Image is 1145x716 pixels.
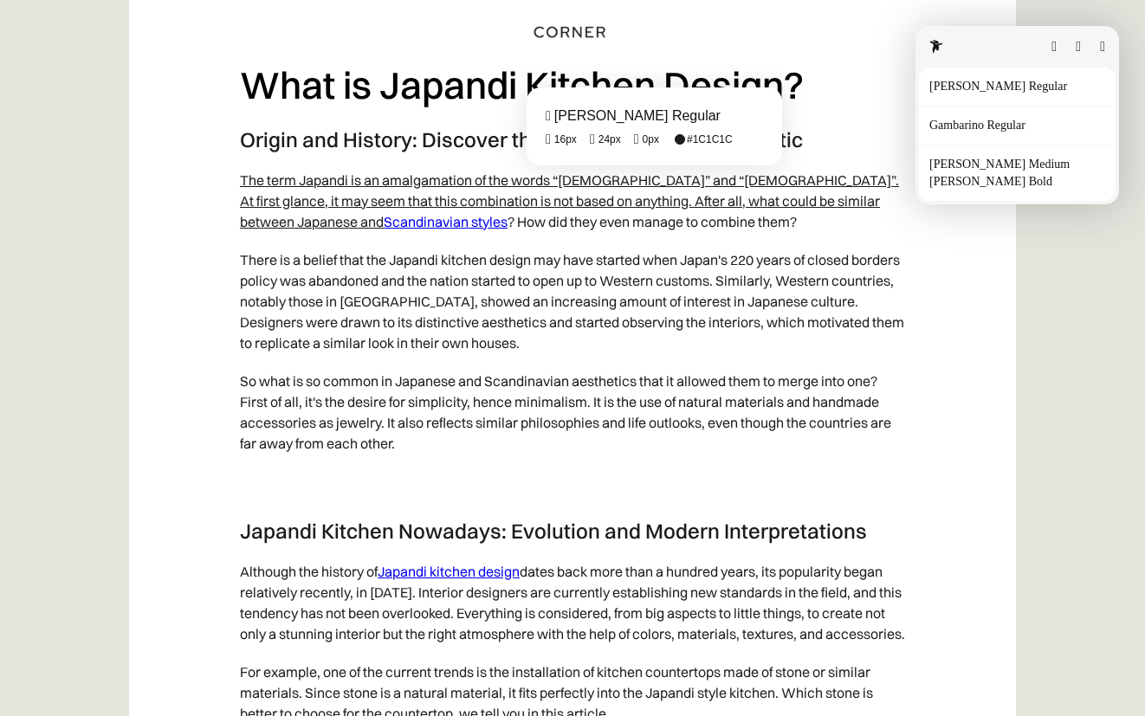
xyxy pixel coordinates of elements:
[240,6,905,44] p: ‍
[240,126,905,152] h3: Origin and History: Discover the Roots of Japandi Aesthetic
[240,61,905,109] h2: What is Japandi Kitchen Design?
[240,552,905,653] p: Although the history of dates back more than a hundred years, its popularity began relatively rec...
[378,563,520,580] a: Japandi kitchen design
[240,241,905,362] p: There is a belief that the Japandi kitchen design may have started when Japan's 220 years of clos...
[1066,25,1106,39] div: menu
[384,213,508,230] a: Scandinavian styles
[240,462,905,500] p: ‍
[240,518,905,544] h3: Japandi Kitchen Nowadays: Evolution and Modern Interpretations
[240,171,899,230] fontsninja-text: The term Japandi is an amalgamation of the words “[DEMOGRAPHIC_DATA]” and “[DEMOGRAPHIC_DATA]”. A...
[240,362,905,462] p: So what is so common in Japanese and Scandinavian aesthetics that it allowed them to merge into o...
[508,213,797,230] fontsninja-text: ? How did they even manage to combine them?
